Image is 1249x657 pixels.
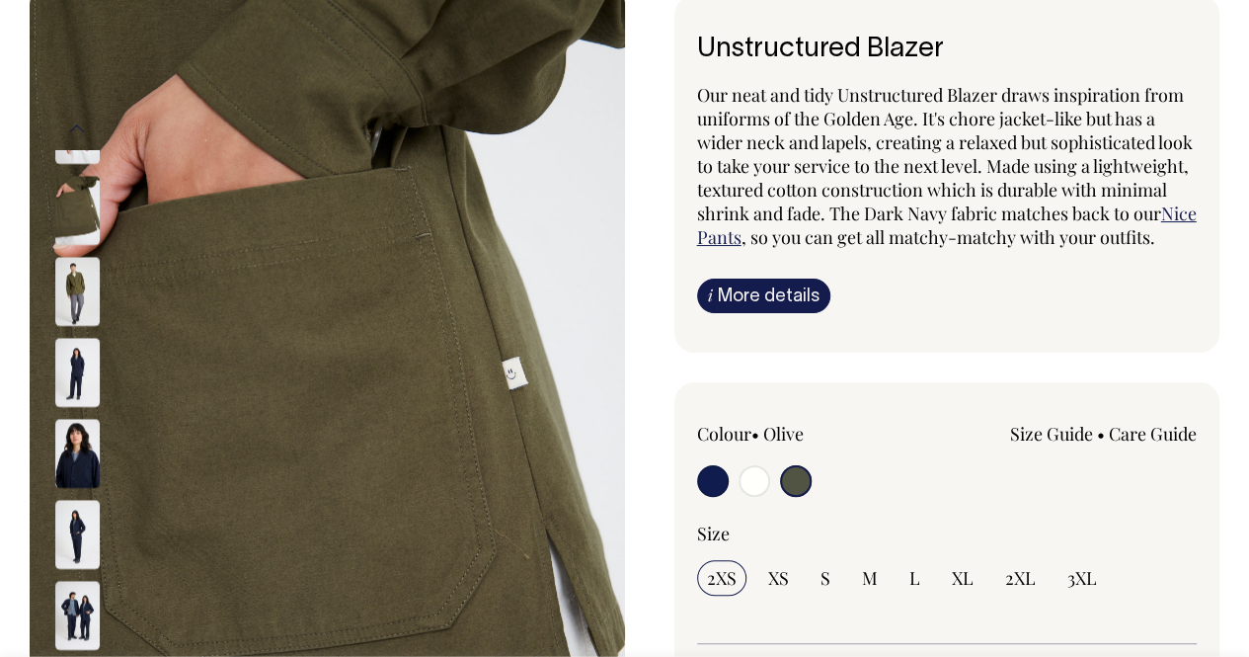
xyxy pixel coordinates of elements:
[820,566,830,590] span: S
[1010,422,1093,446] a: Size Guide
[852,560,888,596] input: M
[1109,422,1197,446] a: Care Guide
[952,566,974,590] span: XL
[697,35,1198,65] h1: Unstructured Blazer
[62,107,92,151] button: Previous
[909,566,920,590] span: L
[763,422,804,446] label: Olive
[55,176,100,245] img: olive
[55,95,100,164] img: olive
[55,257,100,326] img: olive
[942,560,983,596] input: XL
[1067,566,1097,590] span: 3XL
[707,566,737,590] span: 2XS
[708,285,713,305] span: i
[742,225,1155,249] span: , so you can get all matchy-matchy with your outfits.
[697,422,898,446] div: Colour
[1057,560,1107,596] input: 3XL
[55,500,100,569] img: dark-navy
[1005,566,1036,590] span: 2XL
[55,338,100,407] img: dark-navy
[55,419,100,488] img: dark-navy
[55,581,100,650] img: dark-navy
[862,566,878,590] span: M
[811,560,840,596] input: S
[697,83,1193,225] span: Our neat and tidy Unstructured Blazer draws inspiration from uniforms of the Golden Age. It's cho...
[995,560,1046,596] input: 2XL
[768,566,789,590] span: XS
[758,560,799,596] input: XS
[697,279,830,313] a: iMore details
[697,202,1197,249] a: Nice Pants
[697,560,746,596] input: 2XS
[899,560,930,596] input: L
[697,522,1198,545] div: Size
[751,422,759,446] span: •
[1097,422,1105,446] span: •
